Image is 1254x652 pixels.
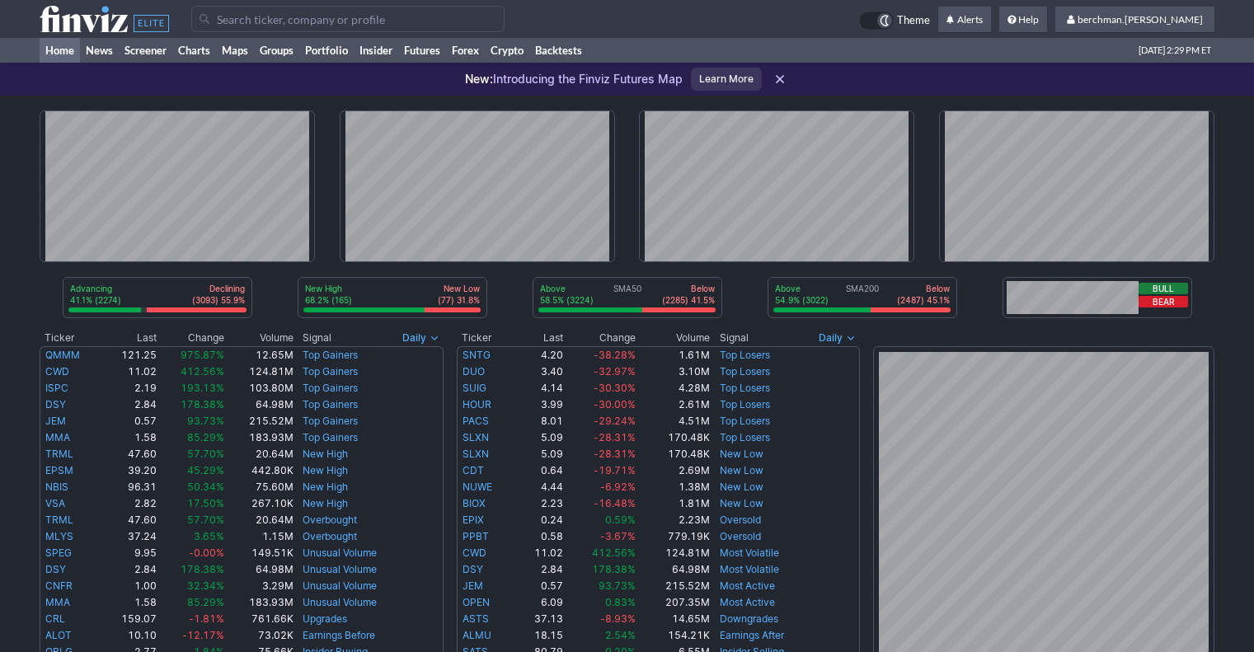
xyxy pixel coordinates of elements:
[402,330,426,346] span: Daily
[303,596,377,608] a: Unusual Volume
[720,481,763,493] a: New Low
[101,611,157,627] td: 159.07
[514,479,563,495] td: 4.44
[720,464,763,476] a: New Low
[636,495,711,512] td: 1.81M
[189,612,224,625] span: -1.81%
[303,563,377,575] a: Unusual Volume
[662,294,715,306] p: (2285) 41.5%
[1139,296,1188,307] button: Bear
[1139,38,1211,63] span: [DATE] 2:29 PM ET
[636,380,711,396] td: 4.28M
[463,365,485,378] a: DUO
[101,578,157,594] td: 1.00
[70,283,121,294] p: Advancing
[720,596,775,608] a: Most Active
[216,38,254,63] a: Maps
[303,481,348,493] a: New High
[999,7,1047,33] a: Help
[720,331,749,345] span: Signal
[45,464,73,476] a: EPSM
[101,545,157,561] td: 9.95
[636,364,711,380] td: 3.10M
[1055,7,1214,33] a: berchman.[PERSON_NAME]
[540,294,594,306] p: 58.5% (3224)
[636,545,711,561] td: 124.81M
[636,446,711,462] td: 170.48K
[225,479,294,495] td: 75.60M
[45,530,73,542] a: MLYS
[720,612,778,625] a: Downgrades
[594,497,636,509] span: -16.48%
[594,349,636,361] span: -38.28%
[80,38,119,63] a: News
[303,629,375,641] a: Earnings Before
[101,330,157,346] th: Last
[775,283,829,294] p: Above
[101,594,157,611] td: 1.58
[305,294,352,306] p: 68.2% (165)
[225,396,294,413] td: 64.98M
[303,331,331,345] span: Signal
[592,563,636,575] span: 178.38%
[514,512,563,528] td: 0.24
[463,481,492,493] a: NUWE
[45,415,66,427] a: JEM
[897,12,930,30] span: Theme
[101,429,157,446] td: 1.58
[594,464,636,476] span: -19.71%
[463,398,491,410] a: HOUR
[225,380,294,396] td: 103.80M
[1078,13,1203,26] span: berchman.[PERSON_NAME]
[636,346,711,364] td: 1.61M
[463,514,484,526] a: EPIX
[514,578,563,594] td: 0.57
[594,415,636,427] span: -29.24%
[303,398,358,410] a: Top Gainers
[463,546,486,559] a: CWD
[101,495,157,512] td: 2.82
[187,481,224,493] span: 50.34%
[354,38,398,63] a: Insider
[101,627,157,644] td: 10.10
[398,38,446,63] a: Futures
[225,545,294,561] td: 149.51K
[514,545,563,561] td: 11.02
[662,283,715,294] p: Below
[514,446,563,462] td: 5.09
[45,612,65,625] a: CRL
[720,398,770,410] a: Top Losers
[303,382,358,394] a: Top Gainers
[514,627,563,644] td: 18.15
[720,530,761,542] a: Oversold
[514,462,563,479] td: 0.64
[775,294,829,306] p: 54.9% (3022)
[194,530,224,542] span: 3.65%
[540,283,594,294] p: Above
[303,530,357,542] a: Overbought
[720,415,770,427] a: Top Losers
[225,364,294,380] td: 124.81M
[225,561,294,578] td: 64.98M
[897,294,950,306] p: (2487) 45.1%
[181,349,224,361] span: 975.87%
[182,629,224,641] span: -12.17%
[303,546,377,559] a: Unusual Volume
[463,464,484,476] a: CDT
[303,514,357,526] a: Overbought
[101,364,157,380] td: 11.02
[636,578,711,594] td: 215.52M
[463,382,486,394] a: SUIG
[463,579,483,592] a: JEM
[897,283,950,294] p: Below
[592,546,636,559] span: 412.56%
[605,514,636,526] span: 0.59%
[529,38,588,63] a: Backtests
[181,563,224,575] span: 178.38%
[45,579,73,592] a: CNFR
[225,611,294,627] td: 761.66K
[225,413,294,429] td: 215.52M
[636,528,711,545] td: 779.19K
[514,495,563,512] td: 2.23
[225,330,294,346] th: Volume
